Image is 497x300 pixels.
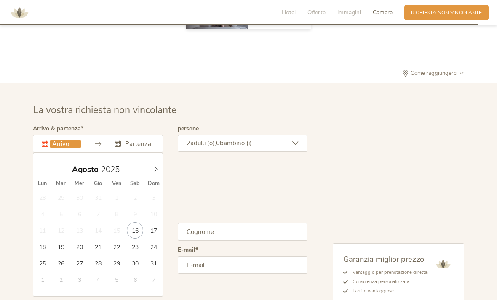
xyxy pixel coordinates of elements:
[127,206,143,222] span: Agosto 9, 2025
[34,222,51,239] span: Agosto 11, 2025
[90,206,106,222] span: Agosto 7, 2025
[373,8,393,16] span: Camere
[187,139,190,147] span: 2
[53,271,69,288] span: Settembre 2, 2025
[307,8,326,16] span: Offerte
[127,271,143,288] span: Settembre 6, 2025
[108,206,125,222] span: Agosto 8, 2025
[7,10,32,15] a: AMONTI & LUNARIS Wellnessresort
[34,206,51,222] span: Agosto 4, 2025
[71,271,88,288] span: Settembre 3, 2025
[409,71,459,76] span: Come raggiungerci
[145,271,162,288] span: Settembre 7, 2025
[220,139,252,147] span: bambino (i)
[348,277,428,287] li: Consulenza personalizzata
[53,239,69,255] span: Agosto 19, 2025
[53,222,69,239] span: Agosto 12, 2025
[72,166,99,174] span: Agosto
[34,189,51,206] span: Luglio 28, 2025
[90,255,106,271] span: Agosto 28, 2025
[145,255,162,271] span: Agosto 31, 2025
[108,255,125,271] span: Agosto 29, 2025
[71,189,88,206] span: Luglio 30, 2025
[343,254,424,264] span: Garanzia miglior prezzo
[282,8,296,16] span: Hotel
[99,164,126,175] input: Year
[108,222,125,239] span: Agosto 15, 2025
[34,239,51,255] span: Agosto 18, 2025
[433,254,454,275] img: AMONTI & LUNARIS Wellnessresort
[348,268,428,277] li: Vantaggio per prenotazione diretta
[145,206,162,222] span: Agosto 10, 2025
[145,189,162,206] span: Agosto 3, 2025
[127,189,143,206] span: Agosto 2, 2025
[90,189,106,206] span: Luglio 31, 2025
[71,255,88,271] span: Agosto 27, 2025
[123,140,154,148] input: Partenza
[33,181,52,186] span: Lun
[411,9,482,16] span: Richiesta non vincolante
[33,104,176,117] span: La vostra richiesta non vincolante
[348,287,428,296] li: Tariffe vantaggiose
[337,8,361,16] span: Immagini
[53,255,69,271] span: Agosto 26, 2025
[216,139,220,147] span: 0
[33,126,83,132] label: Arrivo & partenza
[178,247,198,253] label: E-mail
[145,239,162,255] span: Agosto 24, 2025
[144,181,163,186] span: Dom
[53,189,69,206] span: Luglio 29, 2025
[90,222,106,239] span: Agosto 14, 2025
[127,255,143,271] span: Agosto 30, 2025
[70,181,89,186] span: Mer
[108,239,125,255] span: Agosto 22, 2025
[127,239,143,255] span: Agosto 23, 2025
[90,271,106,288] span: Settembre 4, 2025
[90,239,106,255] span: Agosto 21, 2025
[34,255,51,271] span: Agosto 25, 2025
[126,181,144,186] span: Sab
[178,256,308,274] input: E-mail
[145,222,162,239] span: Agosto 17, 2025
[71,239,88,255] span: Agosto 20, 2025
[108,189,125,206] span: Agosto 1, 2025
[53,206,69,222] span: Agosto 5, 2025
[127,222,143,239] span: Agosto 16, 2025
[52,181,70,186] span: Mar
[71,206,88,222] span: Agosto 6, 2025
[34,271,51,288] span: Settembre 1, 2025
[71,222,88,239] span: Agosto 13, 2025
[190,139,216,147] span: adulti (o),
[50,140,81,148] input: Arrivo
[107,181,126,186] span: Ven
[108,271,125,288] span: Settembre 5, 2025
[89,181,107,186] span: Gio
[178,223,308,241] input: Cognome
[178,126,199,132] label: persone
